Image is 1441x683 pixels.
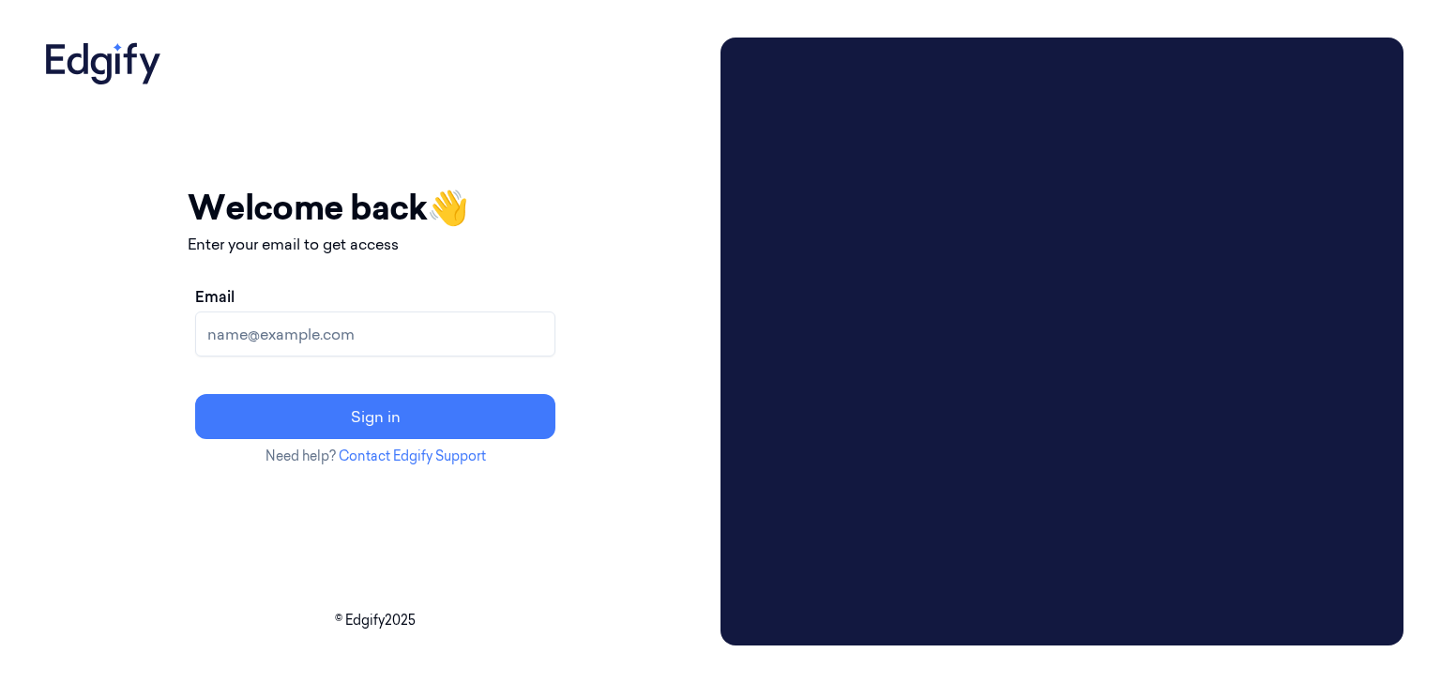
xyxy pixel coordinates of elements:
a: Contact Edgify Support [339,448,486,464]
input: name@example.com [195,311,555,357]
p: Need help? [188,447,563,466]
button: Sign in [195,394,555,439]
label: Email [195,285,235,308]
p: © Edgify 2025 [38,611,713,630]
h1: Welcome back 👋 [188,182,563,233]
p: Enter your email to get access [188,233,563,255]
